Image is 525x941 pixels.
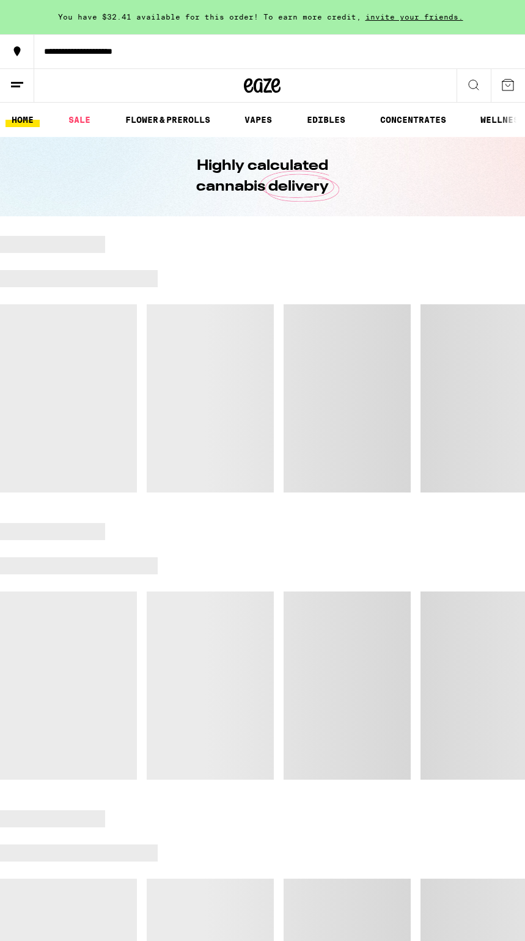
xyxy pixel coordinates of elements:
a: EDIBLES [301,112,351,127]
h1: Highly calculated cannabis delivery [162,156,364,197]
span: You have $32.41 available for this order! To earn more credit, [58,13,361,21]
a: FLOWER & PREROLLS [119,112,216,127]
a: HOME [6,112,40,127]
a: SALE [62,112,97,127]
a: CONCENTRATES [374,112,452,127]
a: VAPES [238,112,278,127]
span: invite your friends. [361,13,468,21]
